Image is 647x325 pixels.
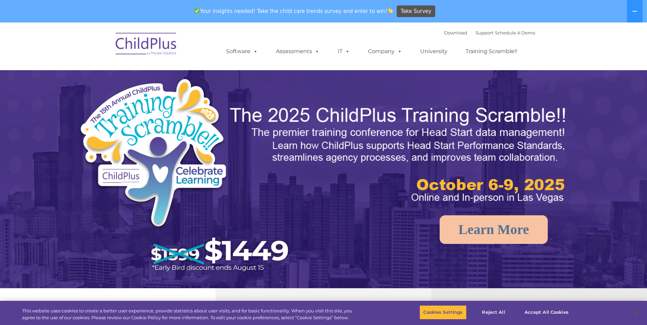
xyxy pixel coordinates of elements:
span: Last name [95,45,116,50]
a: Training Scramble!! [459,45,524,58]
font: | [444,30,535,35]
a: Take Survey [397,5,435,17]
a: Schedule A Demo [495,30,535,35]
a: Company [361,45,409,58]
span: Take Survey [401,5,431,17]
img: ✅ [194,8,200,13]
button: Close [629,305,644,320]
img: 👏 [388,8,393,13]
a: Assessments [269,45,326,58]
button: Reject All [472,305,515,320]
a: Software [219,45,265,58]
a: IT [331,45,357,58]
a: Download [444,30,467,35]
button: Cookies Settings [420,305,466,320]
span: Phone number [95,73,124,78]
div: This website uses cookies to create a better user experience, provide statistics about user visit... [22,308,356,321]
a: Learn More [440,215,548,244]
a: Support [475,30,494,35]
span: Your insights needed! Take the child care trends survey and enter to win! [192,4,396,18]
img: ChildPlus by Procare Solutions [112,28,180,62]
a: University [413,45,454,58]
button: Accept All Cookies [521,305,572,320]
